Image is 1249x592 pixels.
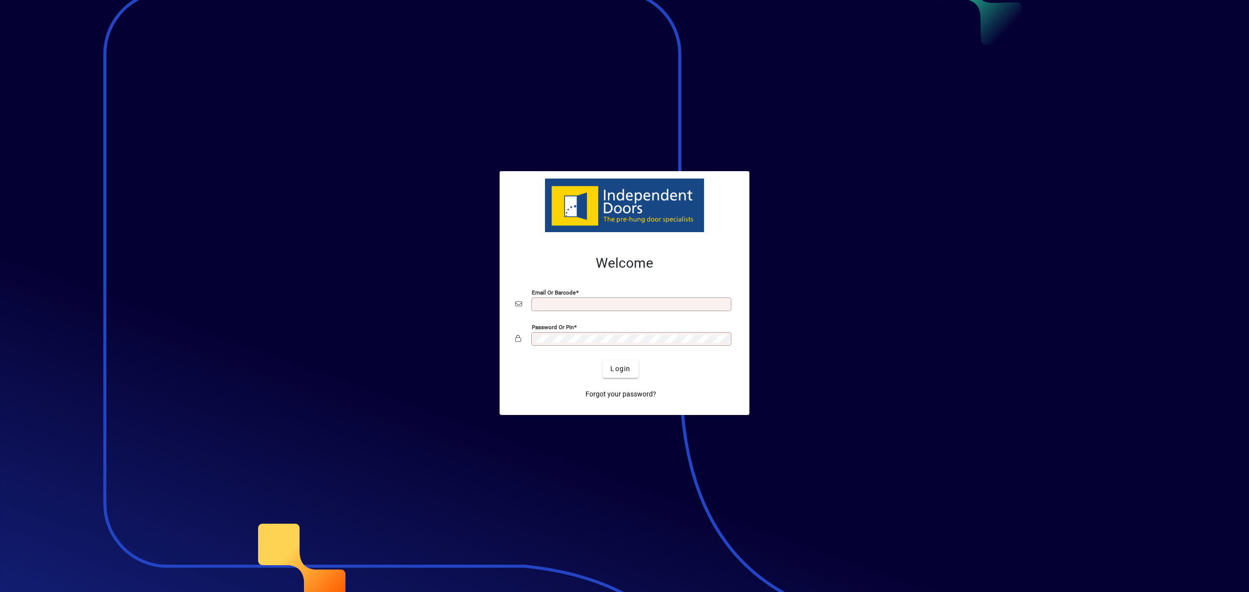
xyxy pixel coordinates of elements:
h2: Welcome [515,255,734,272]
span: Login [610,364,630,374]
a: Forgot your password? [582,386,660,403]
span: Forgot your password? [585,389,656,399]
mat-label: Email or Barcode [532,289,576,296]
button: Login [603,360,638,378]
mat-label: Password or Pin [532,323,574,330]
